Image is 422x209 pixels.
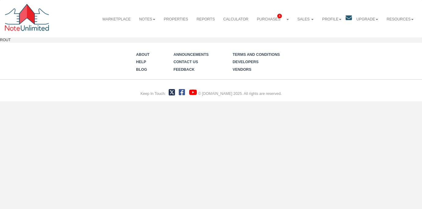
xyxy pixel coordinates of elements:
[198,91,281,97] div: © [DOMAIN_NAME] 2025. All rights are reserved.
[174,67,195,72] a: Feedback
[135,12,159,27] a: Notes
[136,67,147,72] a: Blog
[382,12,418,27] a: Resources
[136,60,146,64] a: Help
[233,67,251,72] a: Vendors
[98,12,135,27] a: Marketplace
[174,52,209,57] a: Announcements
[352,12,382,27] a: Upgrade
[160,12,192,27] a: Properties
[318,12,346,27] a: Profile
[293,12,318,27] a: Sales
[219,12,252,27] a: Calculator
[233,60,259,64] a: Developers
[233,52,280,57] a: Terms and Conditions
[141,91,166,97] div: Keep In Touch:
[174,60,198,64] a: Contact Us
[277,14,281,18] span: 4
[252,12,293,27] a: Purchases4
[136,52,149,57] a: About
[192,12,219,27] a: Reports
